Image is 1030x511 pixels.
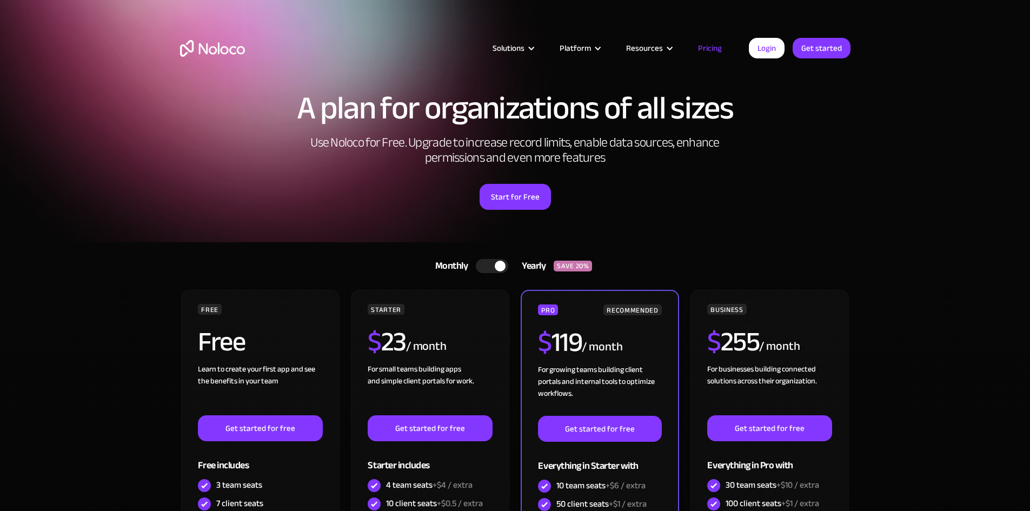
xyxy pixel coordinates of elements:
div: STARTER [368,304,404,315]
span: +$6 / extra [606,477,646,494]
h2: Use Noloco for Free. Upgrade to increase record limits, enable data sources, enhance permissions ... [299,135,732,165]
div: 30 team seats [726,479,819,491]
h2: 23 [368,328,406,355]
h2: 255 [707,328,759,355]
a: Get started [793,38,850,58]
span: $ [538,317,551,368]
div: 7 client seats [216,497,263,509]
a: Get started for free [538,416,661,442]
div: PRO [538,304,558,315]
div: 4 team seats [386,479,473,491]
div: Starter includes [368,441,492,476]
a: Login [749,38,785,58]
div: For growing teams building client portals and internal tools to optimize workflows. [538,364,661,416]
a: Get started for free [368,415,492,441]
a: Pricing [685,41,735,55]
div: Platform [560,41,591,55]
div: 50 client seats [556,498,647,510]
div: For small teams building apps and simple client portals for work. ‍ [368,363,492,415]
div: Platform [546,41,613,55]
h1: A plan for organizations of all sizes [180,92,850,124]
span: $ [707,316,721,367]
a: Start for Free [480,184,551,210]
div: Solutions [479,41,546,55]
div: 3 team seats [216,479,262,491]
div: FREE [198,304,222,315]
div: 10 client seats [386,497,483,509]
div: Free includes [198,441,322,476]
div: Yearly [508,258,554,274]
div: Monthly [422,258,476,274]
span: $ [368,316,381,367]
div: 10 team seats [556,480,646,492]
div: Resources [613,41,685,55]
div: SAVE 20% [554,261,592,271]
div: Solutions [493,41,524,55]
a: Get started for free [198,415,322,441]
div: BUSINESS [707,304,746,315]
div: Resources [626,41,663,55]
div: RECOMMENDED [603,304,661,315]
a: Get started for free [707,415,832,441]
h2: Free [198,328,245,355]
div: Everything in Starter with [538,442,661,477]
div: / month [582,339,622,356]
div: Everything in Pro with [707,441,832,476]
div: / month [759,338,800,355]
div: / month [406,338,447,355]
a: home [180,40,245,57]
span: +$4 / extra [433,477,473,493]
span: +$10 / extra [776,477,819,493]
h2: 119 [538,329,582,356]
div: 100 client seats [726,497,819,509]
div: For businesses building connected solutions across their organization. ‍ [707,363,832,415]
div: Learn to create your first app and see the benefits in your team ‍ [198,363,322,415]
